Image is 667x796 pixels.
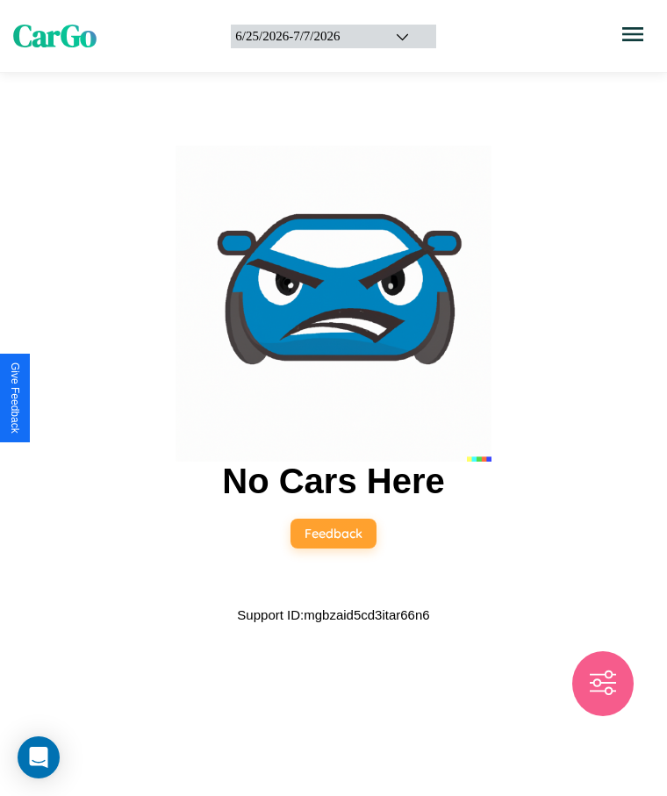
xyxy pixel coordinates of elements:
h2: No Cars Here [222,462,444,501]
span: CarGo [13,15,97,57]
div: Open Intercom Messenger [18,736,60,778]
div: Give Feedback [9,362,21,434]
img: car [176,146,491,462]
button: Feedback [290,519,377,549]
div: 6 / 25 / 2026 - 7 / 7 / 2026 [235,29,372,44]
p: Support ID: mgbzaid5cd3itar66n6 [237,603,429,627]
